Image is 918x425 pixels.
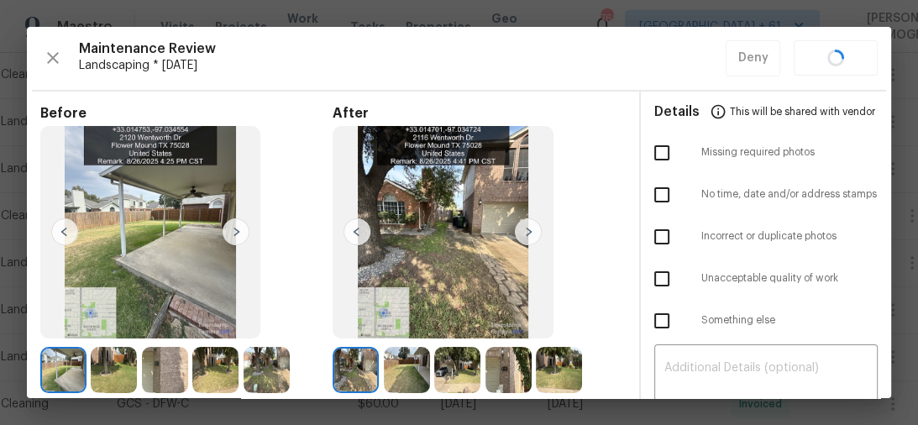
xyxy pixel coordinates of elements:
[641,300,892,342] div: Something else
[701,313,879,328] span: Something else
[51,218,78,245] img: left-chevron-button-url
[701,145,879,160] span: Missing required photos
[79,40,726,57] span: Maintenance Review
[79,57,726,74] span: Landscaping * [DATE]
[344,218,370,245] img: left-chevron-button-url
[40,105,333,122] span: Before
[515,218,542,245] img: right-chevron-button-url
[701,187,879,202] span: No time, date and/or address stamps
[654,92,700,132] span: Details
[641,258,892,300] div: Unacceptable quality of work
[701,271,879,286] span: Unacceptable quality of work
[701,229,879,244] span: Incorrect or duplicate photos
[641,216,892,258] div: Incorrect or duplicate photos
[223,218,249,245] img: right-chevron-button-url
[333,105,625,122] span: After
[641,174,892,216] div: No time, date and/or address stamps
[730,92,875,132] span: This will be shared with vendor
[641,132,892,174] div: Missing required photos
